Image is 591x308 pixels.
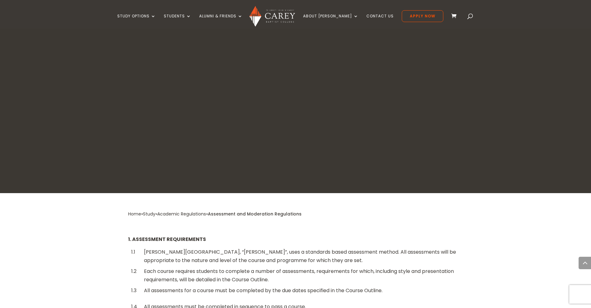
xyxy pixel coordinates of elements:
a: Apply Now [402,10,443,22]
a: Students [164,14,191,29]
a: About [PERSON_NAME] [303,14,358,29]
div: 1.1 [131,248,137,256]
div: 1.3 [131,286,137,295]
div: [PERSON_NAME][GEOGRAPHIC_DATA], “[PERSON_NAME]”, uses a standards based assessment method. All as... [144,248,460,265]
img: Carey Baptist College [249,6,295,27]
a: Academic Regulations [157,211,206,217]
div: Each course requires students to complete a number of assessments, requirements for which, includ... [144,267,460,284]
strong: 1. ASSESSMENT REQUIREMENTS [128,236,206,243]
span: Assessment and Moderation Regulations [208,211,302,217]
div: All assessments for a course must be completed by the due dates specified in the Course Outline. [144,286,460,295]
a: Alumni & Friends [199,14,243,29]
a: Contact Us [366,14,394,29]
a: Study [143,211,155,217]
a: Study Options [117,14,156,29]
div: 1.2 [131,267,137,275]
a: Home [128,211,141,217]
span: » » » [128,211,302,217]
